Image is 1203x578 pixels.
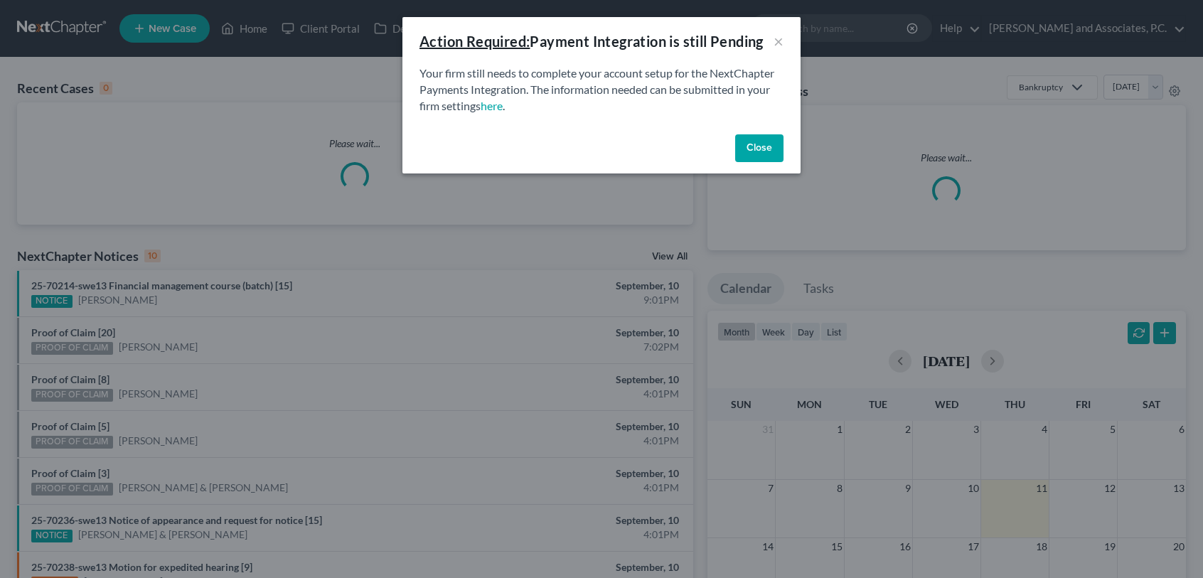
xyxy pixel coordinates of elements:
[735,134,784,163] button: Close
[774,33,784,50] button: ×
[481,99,503,112] a: here
[419,33,530,50] u: Action Required:
[419,31,764,51] div: Payment Integration is still Pending
[419,65,784,114] p: Your firm still needs to complete your account setup for the NextChapter Payments Integration. Th...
